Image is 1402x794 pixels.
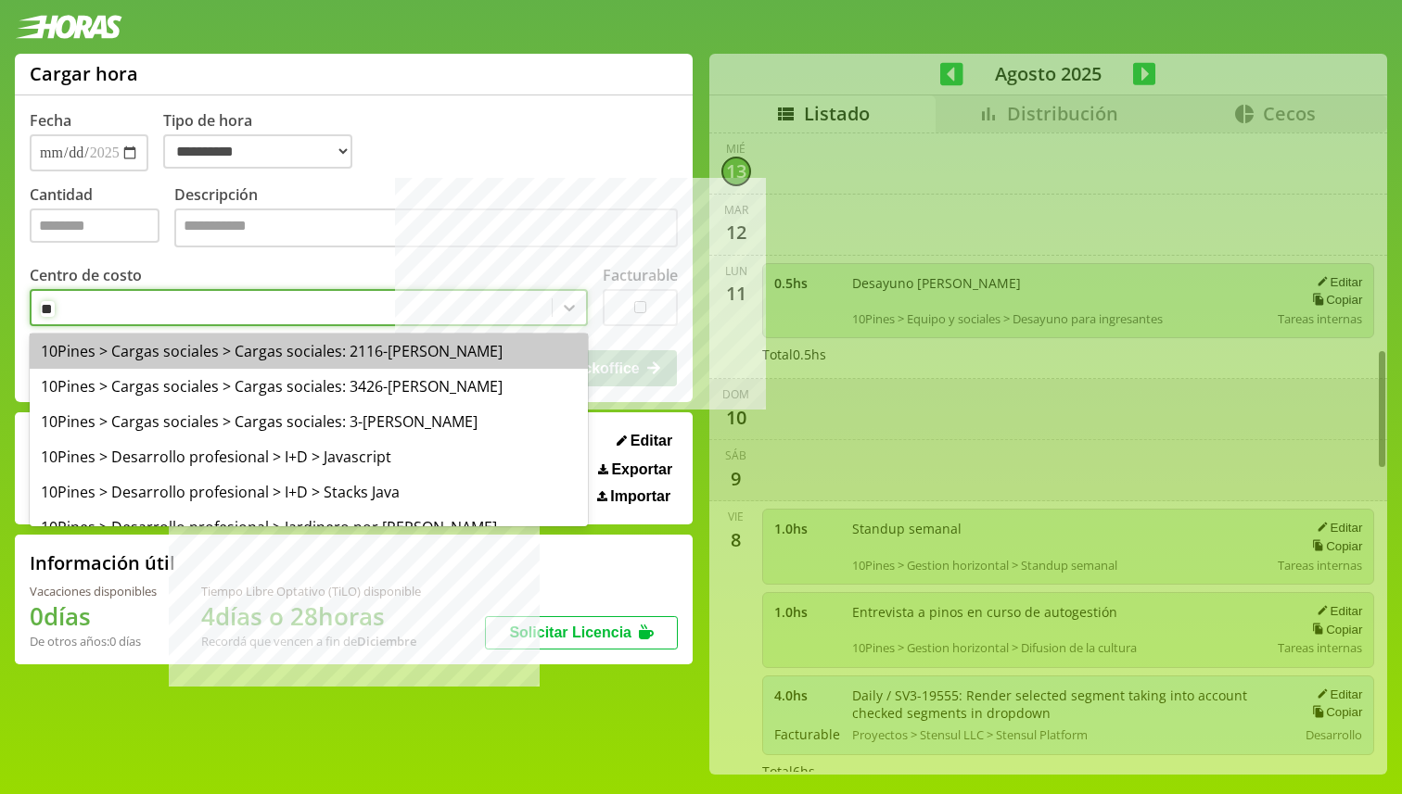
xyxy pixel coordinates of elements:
label: Facturable [603,265,678,285]
button: Exportar [593,460,678,479]
textarea: Descripción [174,208,678,247]
b: Diciembre [357,633,416,649]
div: 10Pines > Desarrollo profesional > Jardinero por [PERSON_NAME] [30,510,588,545]
select: Tipo de hora [163,134,352,169]
span: Exportar [611,461,672,478]
span: Importar [610,488,670,505]
button: Editar [611,432,678,450]
div: 10Pines > Cargas sociales > Cargas sociales: 3-[PERSON_NAME] [30,404,588,439]
label: Tipo de hora [163,110,367,171]
label: Cantidad [30,184,174,252]
label: Centro de costo [30,265,142,285]
div: 10Pines > Desarrollo profesional > I+D > Javascript [30,439,588,474]
div: Tiempo Libre Optativo (TiLO) disponible [201,583,421,599]
div: 10Pines > Cargas sociales > Cargas sociales: 3426-[PERSON_NAME] [30,369,588,404]
span: Solicitar Licencia [509,624,631,640]
img: logotipo [15,15,122,39]
button: Solicitar Licencia [485,616,678,649]
label: Descripción [174,184,678,252]
h1: Cargar hora [30,61,138,86]
div: 10Pines > Desarrollo profesional > I+D > Stacks Java [30,474,588,510]
h1: 4 días o 28 horas [201,599,421,633]
h1: 0 días [30,599,157,633]
div: Vacaciones disponibles [30,583,157,599]
div: 10Pines > Cargas sociales > Cargas sociales: 2116-[PERSON_NAME] [30,334,588,369]
span: Editar [631,433,672,449]
div: De otros años: 0 días [30,633,157,649]
label: Fecha [30,110,71,131]
h2: Información útil [30,550,175,575]
div: Recordá que vencen a fin de [201,633,421,649]
input: Cantidad [30,208,159,243]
